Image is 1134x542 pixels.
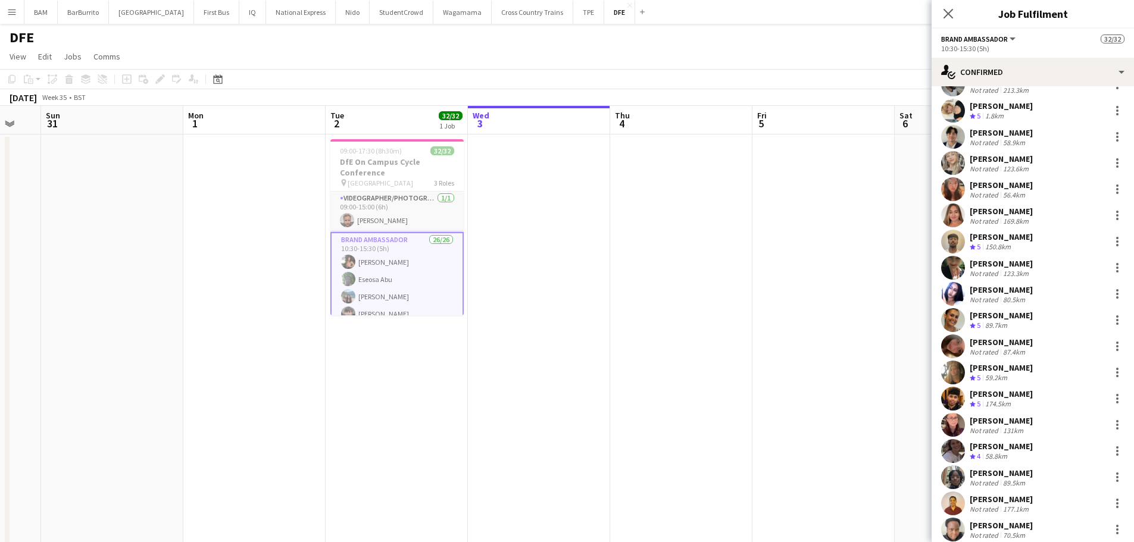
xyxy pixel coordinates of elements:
span: 4 [613,117,630,130]
div: 123.3km [1001,269,1031,278]
span: 5 [977,111,980,120]
span: 3 [471,117,489,130]
div: 1 Job [439,121,462,130]
div: [PERSON_NAME] [970,310,1033,321]
div: [PERSON_NAME] [970,153,1033,164]
span: Brand Ambassador [941,35,1008,43]
span: 32/32 [430,146,454,155]
span: 2 [329,117,344,130]
button: Cross Country Trains [492,1,573,24]
div: [PERSON_NAME] [970,441,1033,452]
div: 56.4km [1001,190,1027,199]
div: [PERSON_NAME] [970,127,1033,138]
div: Not rated [970,347,1001,356]
button: First Bus [194,1,239,24]
span: Sun [46,110,60,121]
div: 58.9km [1001,138,1027,147]
h1: DFE [10,29,34,46]
span: View [10,51,26,62]
div: Not rated [970,138,1001,147]
div: [PERSON_NAME] [970,231,1033,242]
span: 32/32 [1101,35,1124,43]
span: 32/32 [439,111,463,120]
div: Not rated [970,505,1001,513]
span: 5 [977,242,980,251]
span: 31 [44,117,60,130]
span: Tue [330,110,344,121]
div: 10:30-15:30 (5h) [941,44,1124,53]
div: Not rated [970,426,1001,435]
span: Jobs [64,51,82,62]
div: Not rated [970,531,1001,540]
div: [PERSON_NAME] [970,284,1033,295]
button: StudentCrowd [370,1,433,24]
div: 174.5km [983,399,1013,409]
span: 6 [898,117,913,130]
span: Edit [38,51,52,62]
span: 5 [755,117,767,130]
div: 150.8km [983,242,1013,252]
app-job-card: 09:00-17:30 (8h30m)32/32DfE On Campus Cycle Conference [GEOGRAPHIC_DATA]3 RolesVideographer/Photo... [330,139,464,315]
div: Not rated [970,164,1001,173]
span: 4 [977,452,980,460]
div: 89.7km [983,321,1010,331]
button: Wagamama [433,1,492,24]
div: [PERSON_NAME] [970,206,1033,217]
span: 1 [186,117,204,130]
a: Edit [33,49,57,64]
button: Brand Ambassador [941,35,1017,43]
div: [PERSON_NAME] [970,101,1033,111]
div: 80.5km [1001,295,1027,304]
div: BST [74,93,86,102]
div: 87.4km [1001,347,1027,356]
span: Wed [473,110,489,121]
div: [PERSON_NAME] [970,258,1033,269]
div: [PERSON_NAME] [970,415,1033,426]
div: 1.8km [983,111,1006,121]
div: Not rated [970,478,1001,487]
a: View [5,49,31,64]
span: Sat [899,110,913,121]
div: [PERSON_NAME] [970,362,1033,373]
button: DFE [604,1,635,24]
div: [PERSON_NAME] [970,520,1033,531]
div: 131km [1001,426,1026,435]
button: National Express [266,1,336,24]
div: 123.6km [1001,164,1031,173]
app-card-role: Videographer/Photographer1/109:00-15:00 (6h)[PERSON_NAME] [330,192,464,232]
div: Not rated [970,295,1001,304]
h3: DfE On Campus Cycle Conference [330,156,464,178]
div: [PERSON_NAME] [970,180,1033,190]
span: 5 [977,321,980,330]
button: [GEOGRAPHIC_DATA] [109,1,194,24]
div: Confirmed [932,58,1134,86]
span: 5 [977,399,980,408]
div: 177.1km [1001,505,1031,513]
div: 169.8km [1001,217,1031,225]
button: BarBurrito [58,1,109,24]
div: Not rated [970,190,1001,199]
div: Not rated [970,269,1001,278]
span: [GEOGRAPHIC_DATA] [348,178,413,187]
span: Mon [188,110,204,121]
span: Thu [615,110,630,121]
div: 59.2km [983,373,1010,383]
span: Comms [93,51,120,62]
div: 70.5km [1001,531,1027,540]
span: Week 35 [39,93,69,102]
div: 58.8km [983,452,1010,462]
div: [PERSON_NAME] [970,494,1033,505]
div: Not rated [970,86,1001,95]
div: Not rated [970,217,1001,225]
h3: Job Fulfilment [932,6,1134,21]
button: IQ [239,1,266,24]
div: 89.5km [1001,478,1027,487]
span: Fri [757,110,767,121]
button: TPE [573,1,604,24]
button: BAM [24,1,58,24]
a: Jobs [59,49,86,64]
button: Nido [336,1,370,24]
div: [PERSON_NAME] [970,468,1033,478]
div: [DATE] [10,92,37,104]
